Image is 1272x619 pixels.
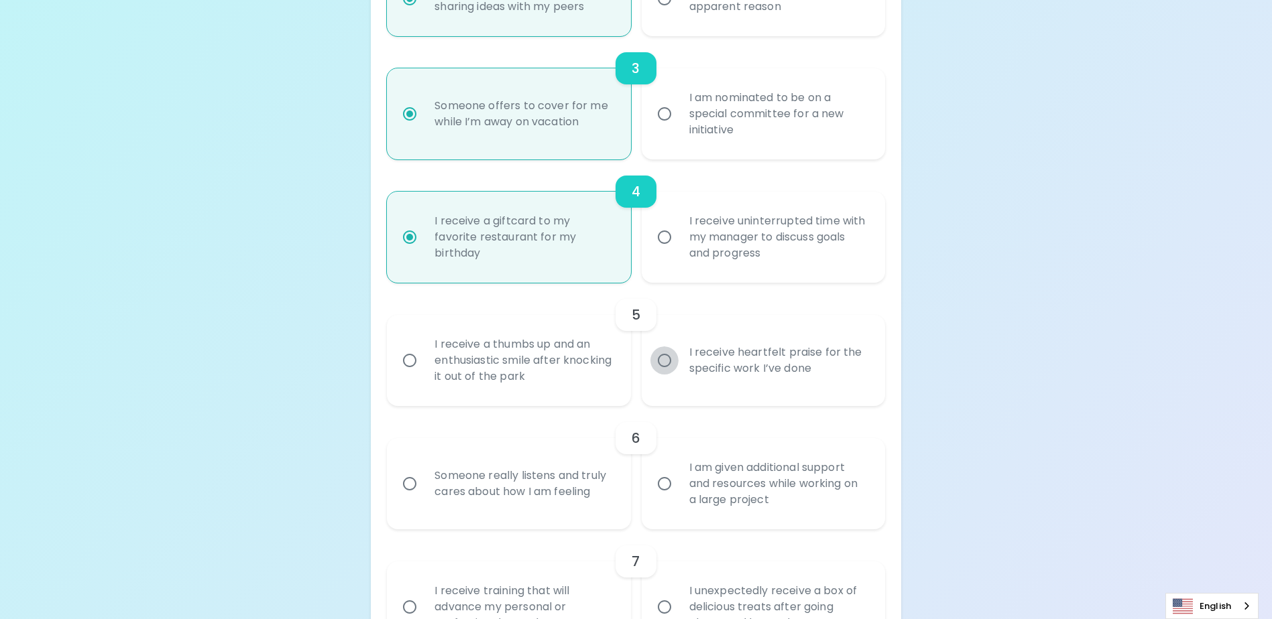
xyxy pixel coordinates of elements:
[679,328,878,393] div: I receive heartfelt praise for the specific work I’ve done
[424,82,623,146] div: Someone offers to cover for me while I’m away on vacation
[1166,594,1258,618] a: English
[679,197,878,277] div: I receive uninterrupted time with my manager to discuss goals and progress
[679,443,878,524] div: I am given additional support and resources while working on a large project
[387,283,884,406] div: choice-group-check
[387,159,884,283] div: choice-group-check
[1165,593,1259,619] aside: Language selected: English
[387,36,884,159] div: choice-group-check
[387,406,884,529] div: choice-group-check
[424,452,623,516] div: Someone really listens and truly cares about how I am feeling
[424,320,623,401] div: I receive a thumbs up and an enthusiastic smile after knocking it out of the park
[632,181,640,202] h6: 4
[632,427,640,449] h6: 6
[424,197,623,277] div: I receive a giftcard to my favorite restaurant for my birthday
[679,74,878,154] div: I am nominated to be on a special committee for a new initiative
[1165,593,1259,619] div: Language
[632,304,640,326] h6: 5
[632,58,640,79] h6: 3
[632,551,640,572] h6: 7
